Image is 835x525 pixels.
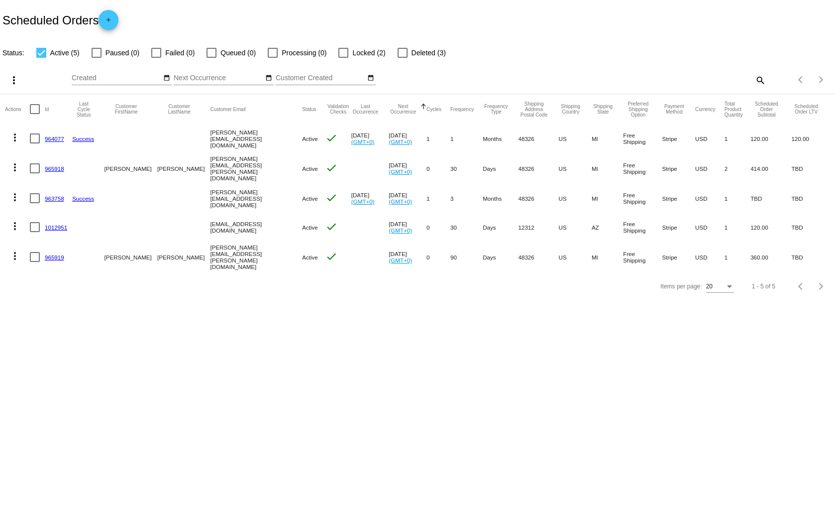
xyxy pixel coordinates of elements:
span: Active [302,165,318,172]
mat-cell: [DATE] [389,184,426,213]
mat-cell: 0 [426,213,450,242]
span: Deleted (3) [412,47,446,59]
mat-icon: more_vert [8,74,20,86]
input: Created [72,74,161,82]
button: Change sorting for Cycles [426,106,441,112]
mat-cell: USD [695,242,725,272]
mat-cell: USD [695,213,725,242]
mat-cell: TBD [791,242,830,272]
mat-cell: AZ [592,213,623,242]
mat-icon: check [325,251,337,262]
mat-cell: Stripe [662,184,696,213]
mat-cell: 30 [450,153,483,184]
mat-cell: 48326 [519,242,559,272]
mat-cell: 1 [450,124,483,153]
mat-cell: Months [483,184,518,213]
mat-cell: USD [695,153,725,184]
button: Change sorting for Subtotal [750,101,782,118]
mat-cell: [PERSON_NAME] [157,242,210,272]
mat-cell: [PERSON_NAME][EMAIL_ADDRESS][PERSON_NAME][DOMAIN_NAME] [210,242,302,272]
mat-cell: 1 [426,184,450,213]
mat-cell: US [559,184,592,213]
div: Items per page: [660,283,702,290]
mat-cell: 120.00 [791,124,830,153]
mat-cell: 120.00 [750,213,791,242]
a: (GMT+0) [389,257,412,263]
mat-cell: 1 [725,124,751,153]
mat-cell: MI [592,184,623,213]
button: Change sorting for CustomerLastName [157,104,201,115]
span: Active [302,135,318,142]
mat-cell: Stripe [662,242,696,272]
mat-cell: MI [592,124,623,153]
mat-cell: Free Shipping [623,242,662,272]
mat-cell: US [559,124,592,153]
mat-cell: 12312 [519,213,559,242]
button: Previous page [791,276,811,296]
mat-icon: check [325,192,337,204]
a: 965919 [45,254,64,261]
mat-cell: [PERSON_NAME][EMAIL_ADDRESS][DOMAIN_NAME] [210,184,302,213]
mat-icon: date_range [163,74,170,82]
button: Change sorting for FrequencyType [483,104,509,115]
mat-cell: 1 [725,184,751,213]
span: Locked (2) [352,47,385,59]
span: Queued (0) [220,47,256,59]
a: 963758 [45,195,64,202]
mat-header-cell: Total Product Quantity [725,94,751,124]
span: Failed (0) [165,47,195,59]
mat-cell: [DATE] [389,153,426,184]
mat-cell: USD [695,184,725,213]
mat-cell: 90 [450,242,483,272]
mat-cell: Free Shipping [623,213,662,242]
span: Status: [2,49,24,57]
mat-cell: 30 [450,213,483,242]
mat-icon: check [325,221,337,233]
span: 20 [706,283,713,290]
a: 965918 [45,165,64,172]
mat-cell: Free Shipping [623,124,662,153]
mat-cell: 2 [725,153,751,184]
button: Change sorting for ShippingCountry [559,104,583,115]
a: Success [72,195,94,202]
mat-cell: US [559,242,592,272]
mat-header-cell: Validation Checks [325,94,351,124]
span: Active [302,224,318,231]
button: Change sorting for Frequency [450,106,474,112]
mat-cell: [PERSON_NAME] [104,242,157,272]
button: Change sorting for PreferredShippingOption [623,101,653,118]
span: Processing (0) [282,47,326,59]
span: Active [302,195,318,202]
mat-cell: [PERSON_NAME] [157,153,210,184]
button: Change sorting for ShippingState [592,104,614,115]
mat-icon: date_range [367,74,374,82]
a: (GMT+0) [389,168,412,175]
input: Next Occurrence [174,74,263,82]
mat-cell: [DATE] [389,242,426,272]
mat-cell: 48326 [519,153,559,184]
mat-cell: TBD [791,153,830,184]
mat-cell: [PERSON_NAME][EMAIL_ADDRESS][PERSON_NAME][DOMAIN_NAME] [210,153,302,184]
mat-cell: Stripe [662,153,696,184]
mat-cell: MI [592,242,623,272]
mat-cell: [EMAIL_ADDRESS][DOMAIN_NAME] [210,213,302,242]
mat-cell: Stripe [662,124,696,153]
mat-icon: check [325,132,337,144]
mat-cell: Days [483,213,518,242]
mat-cell: [DATE] [389,124,426,153]
mat-cell: [DATE] [351,184,389,213]
button: Change sorting for CurrencyIso [695,106,716,112]
a: 1012951 [45,224,67,231]
button: Change sorting for CustomerFirstName [104,104,148,115]
mat-cell: Days [483,242,518,272]
mat-cell: [PERSON_NAME][EMAIL_ADDRESS][DOMAIN_NAME] [210,124,302,153]
mat-select: Items per page: [706,283,734,290]
mat-cell: USD [695,124,725,153]
h2: Scheduled Orders [2,10,118,30]
mat-cell: 0 [426,242,450,272]
mat-cell: [PERSON_NAME] [104,153,157,184]
a: (GMT+0) [351,198,375,205]
mat-cell: Months [483,124,518,153]
mat-cell: 3 [450,184,483,213]
div: 1 - 5 of 5 [752,283,775,290]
